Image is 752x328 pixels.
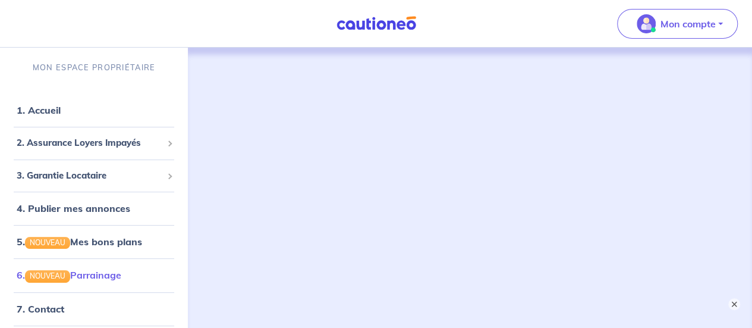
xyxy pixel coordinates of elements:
[5,164,183,188] div: 3. Garantie Locataire
[17,236,142,248] a: 5.NOUVEAUMes bons plans
[5,196,183,220] div: 4. Publier mes annonces
[5,98,183,122] div: 1. Accueil
[332,16,421,31] img: Cautioneo
[33,62,155,73] p: MON ESPACE PROPRIÉTAIRE
[728,298,740,310] button: ×
[17,104,61,116] a: 1. Accueil
[5,263,183,287] div: 6.NOUVEAUParrainage
[660,17,716,31] p: Mon compte
[5,230,183,254] div: 5.NOUVEAUMes bons plans
[637,14,656,33] img: illu_account_valid_menu.svg
[17,202,130,214] a: 4. Publier mes annonces
[617,9,738,39] button: illu_account_valid_menu.svgMon compte
[5,132,183,155] div: 2. Assurance Loyers Impayés
[17,269,121,281] a: 6.NOUVEAUParrainage
[17,136,162,150] span: 2. Assurance Loyers Impayés
[17,169,162,183] span: 3. Garantie Locataire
